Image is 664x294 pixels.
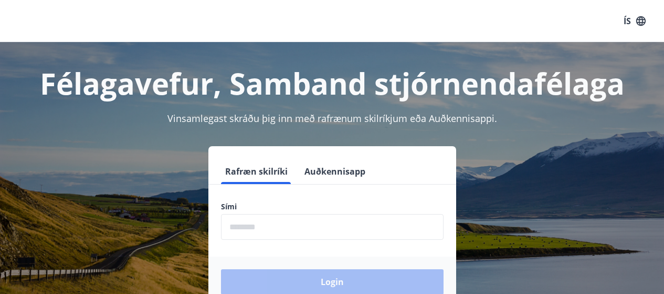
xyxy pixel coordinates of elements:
[167,112,497,125] span: Vinsamlegast skráðu þig inn með rafrænum skilríkjum eða Auðkennisappi.
[300,159,370,184] button: Auðkennisapp
[13,63,651,103] h1: Félagavefur, Samband stjórnendafélaga
[221,201,444,212] label: Sími
[221,159,292,184] button: Rafræn skilríki
[618,12,651,31] button: ÍS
